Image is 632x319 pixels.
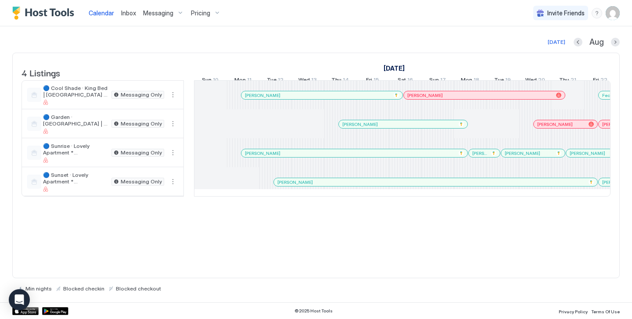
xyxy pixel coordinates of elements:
[247,76,251,86] span: 11
[525,76,537,86] span: Wed
[25,285,52,292] span: Min nights
[213,76,219,86] span: 10
[168,147,178,158] button: More options
[548,38,565,46] div: [DATE]
[407,93,443,98] span: [PERSON_NAME]
[592,8,602,18] div: menu
[12,307,39,315] a: App Store
[537,122,573,127] span: [PERSON_NAME]
[168,176,178,187] button: More options
[116,285,161,292] span: Blocked checkout
[232,75,254,87] a: August 11, 2025
[311,76,317,86] span: 13
[343,76,349,86] span: 14
[546,37,567,47] button: [DATE]
[89,8,114,18] a: Calendar
[398,76,406,86] span: Sat
[440,76,446,86] span: 17
[364,75,381,87] a: August 15, 2025
[538,76,545,86] span: 20
[373,76,379,86] span: 15
[492,75,513,87] a: August 19, 2025
[559,76,569,86] span: Thu
[474,76,479,86] span: 18
[234,76,246,86] span: Mon
[42,307,68,315] a: Google Play Store
[589,37,604,47] span: Aug
[591,306,620,315] a: Terms Of Use
[143,9,173,17] span: Messaging
[611,38,620,47] button: Next month
[547,9,585,17] span: Invite Friends
[89,9,114,17] span: Calendar
[494,76,504,86] span: Tue
[168,90,178,100] button: More options
[329,75,351,87] a: August 14, 2025
[557,75,578,87] a: August 21, 2025
[602,93,613,98] span: Feco
[505,76,511,86] span: 19
[381,62,407,75] a: August 10, 2025
[366,76,372,86] span: Fri
[571,76,576,86] span: 21
[191,9,210,17] span: Pricing
[200,75,221,87] a: August 10, 2025
[168,118,178,129] div: menu
[472,151,488,156] span: [PERSON_NAME]
[559,306,588,315] a: Privacy Policy
[43,114,108,127] span: 🔵 Garden · [GEOGRAPHIC_DATA] | [GEOGRAPHIC_DATA] *Best Downtown Locations (4)
[459,75,481,87] a: August 18, 2025
[593,76,599,86] span: Fri
[407,76,413,86] span: 16
[427,75,448,87] a: August 17, 2025
[505,151,540,156] span: [PERSON_NAME]
[331,76,341,86] span: Thu
[296,75,319,87] a: August 13, 2025
[121,8,136,18] a: Inbox
[523,75,547,87] a: August 20, 2025
[265,75,286,87] a: August 12, 2025
[591,309,620,314] span: Terms Of Use
[278,76,284,86] span: 12
[267,76,276,86] span: Tue
[12,7,78,20] a: Host Tools Logo
[298,76,310,86] span: Wed
[395,75,415,87] a: August 16, 2025
[9,289,30,310] div: Open Intercom Messenger
[121,9,136,17] span: Inbox
[606,6,620,20] div: User profile
[245,151,280,156] span: [PERSON_NAME]
[168,176,178,187] div: menu
[22,66,60,79] span: 4 Listings
[43,143,108,156] span: 🔵 Sunrise · Lovely Apartment *[GEOGRAPHIC_DATA] Best Locations *Sunrise
[461,76,472,86] span: Mon
[43,85,108,98] span: 🔵 Cool Shade · King Bed | [GEOGRAPHIC_DATA] *Best Downtown Locations *Cool
[429,76,439,86] span: Sun
[43,172,108,185] span: 🔵 Sunset · Lovely Apartment *[GEOGRAPHIC_DATA] Best Locations *Sunset
[591,75,610,87] a: August 22, 2025
[63,285,104,292] span: Blocked checkin
[168,118,178,129] button: More options
[245,93,280,98] span: [PERSON_NAME]
[600,76,607,86] span: 22
[294,308,333,314] span: © 2025 Host Tools
[168,90,178,100] div: menu
[574,38,582,47] button: Previous month
[342,122,378,127] span: [PERSON_NAME]
[277,179,313,185] span: [PERSON_NAME]
[202,76,212,86] span: Sun
[559,309,588,314] span: Privacy Policy
[168,147,178,158] div: menu
[570,151,605,156] span: [PERSON_NAME]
